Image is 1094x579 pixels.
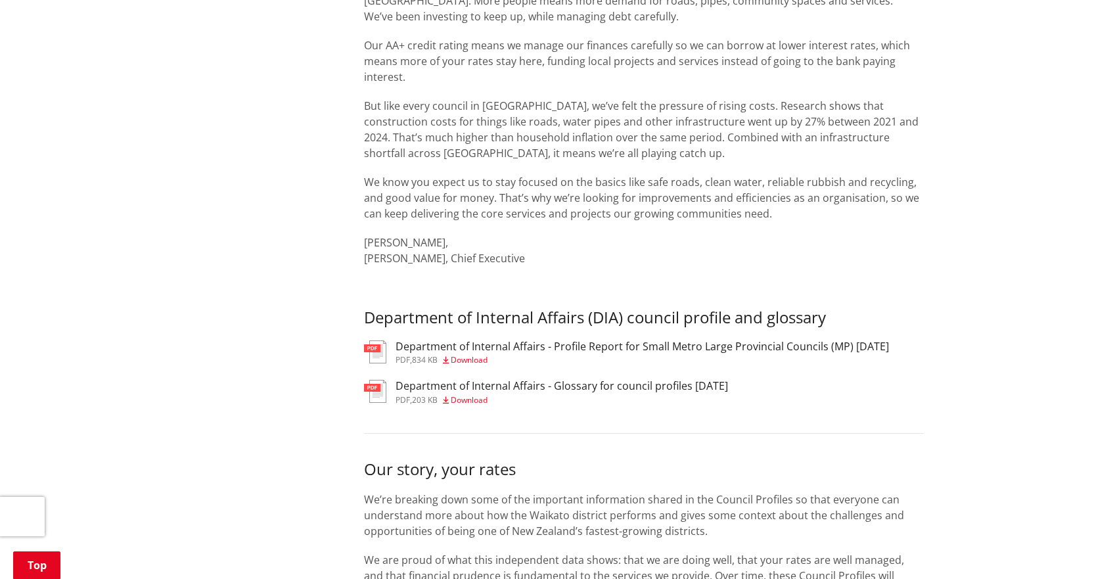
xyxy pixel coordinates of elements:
[364,380,386,403] img: document-pdf.svg
[451,394,488,405] span: Download
[364,37,924,85] p: Our AA+ credit rating means we manage our finances carefully so we can borrow at lower interest r...
[364,460,924,479] h3: Our story, your rates
[396,340,889,353] h3: Department of Internal Affairs - Profile Report for Small Metro Large Provincial Councils (MP) [D...
[396,394,410,405] span: pdf
[1034,524,1081,571] iframe: Messenger Launcher
[364,380,728,404] a: Department of Internal Affairs - Glossary for council profiles [DATE] pdf,203 KB Download
[396,356,889,364] div: ,
[451,354,488,365] span: Download
[364,308,924,327] h3: Department of Internal Affairs (DIA) council profile and glossary
[396,354,410,365] span: pdf
[396,396,728,404] div: ,
[364,98,924,161] p: But like every council in [GEOGRAPHIC_DATA], we’ve felt the pressure of rising costs. Research sh...
[412,354,438,365] span: 834 KB
[364,174,924,221] p: We know you expect us to stay focused on the basics like safe roads, clean water, reliable rubbis...
[364,340,386,363] img: document-pdf.svg
[364,340,889,364] a: Department of Internal Affairs - Profile Report for Small Metro Large Provincial Councils (MP) [D...
[13,551,60,579] a: Top
[412,394,438,405] span: 203 KB
[364,492,924,539] p: We’re breaking down some of the important information shared in the Council Profiles so that ever...
[364,235,924,266] p: [PERSON_NAME], [PERSON_NAME], Chief Executive
[396,380,728,392] h3: Department of Internal Affairs - Glossary for council profiles [DATE]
